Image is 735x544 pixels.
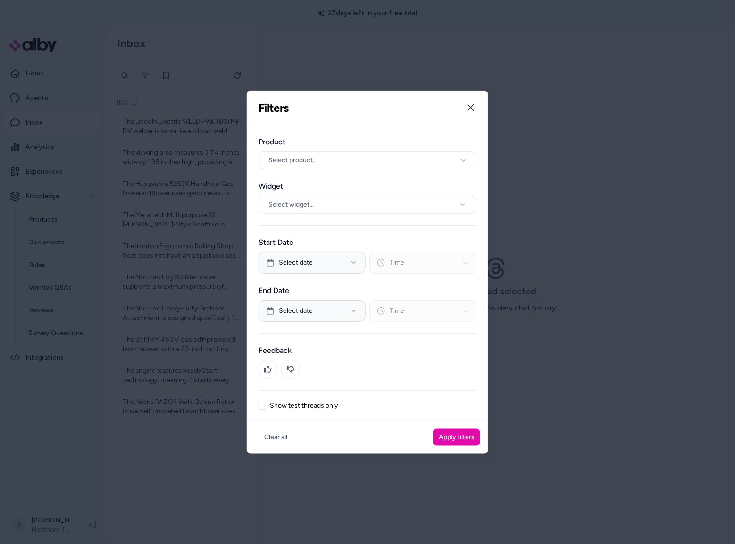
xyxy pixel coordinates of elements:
span: Select date [279,258,313,268]
label: Widget [259,181,476,192]
label: Show test threads only [270,402,338,409]
button: Apply filters [433,429,480,446]
button: Select date [259,300,366,322]
label: Product [259,136,476,148]
h2: Filters [259,100,289,115]
span: Select product.. [268,156,316,165]
button: Select widget... [259,196,476,214]
label: Start Date [259,237,476,248]
span: Select date [279,306,313,316]
button: Select date [259,252,366,274]
label: Feedback [259,345,476,356]
button: Clear all [259,429,293,446]
label: End Date [259,285,476,296]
